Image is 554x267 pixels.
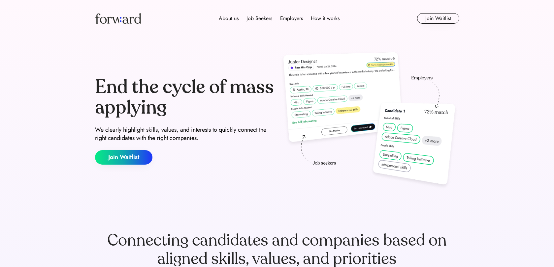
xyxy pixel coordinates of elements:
[417,13,459,24] button: Join Waitlist
[246,14,272,22] div: Job Seekers
[219,14,239,22] div: About us
[95,13,141,24] img: Forward logo
[311,14,340,22] div: How it works
[95,77,275,118] div: End the cycle of mass applying
[95,126,275,142] div: We clearly highlight skills, values, and interests to quickly connect the right candidates with t...
[280,14,303,22] div: Employers
[280,50,459,192] img: hero-image.png
[95,150,152,165] button: Join Waitlist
